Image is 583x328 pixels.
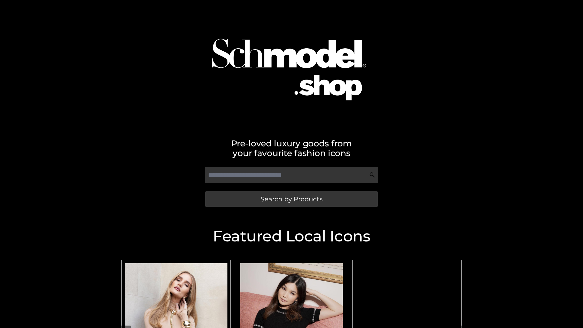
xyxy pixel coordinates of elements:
[261,196,322,202] span: Search by Products
[118,138,465,158] h2: Pre-loved luxury goods from your favourite fashion icons
[369,172,375,178] img: Search Icon
[118,229,465,244] h2: Featured Local Icons​
[205,191,378,207] a: Search by Products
